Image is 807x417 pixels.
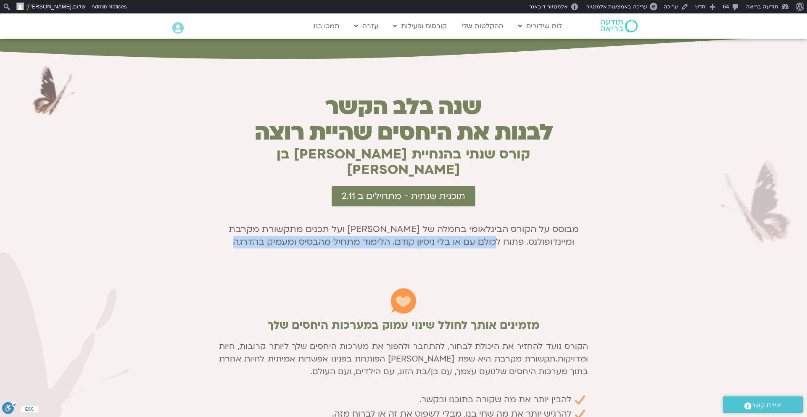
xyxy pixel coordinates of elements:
span: להבין יותר את מה שקורה בתוכנו ובקשר. [419,393,574,407]
a: יצירת קשר [723,396,803,413]
a: תוכנית שנתית - מתחילים ב 2.11 [332,186,475,206]
a: ההקלטות שלי [457,18,508,34]
img: תודעה בריאה [601,20,638,32]
span: עם עצמך, עם בן/בת הזוג, עם הילדים, ועם העולם. [310,366,491,377]
span: [PERSON_NAME] [26,3,71,10]
span: הקורס נועד להחזיר את היכולת לבחור, להתחבר ולהפוך את מערכות היחסים שלך ליותר קרובות, חיות ומדויקות. [219,341,588,364]
span: תוכנית שנתית - מתחילים ב 2.11 [342,191,465,201]
h2: שנה בלב הקשר לבנות את היחסים שהיית רוצה [219,94,588,145]
h2: קורס שנתי בהנחיית [PERSON_NAME] בן [PERSON_NAME] [219,147,588,178]
h2: מזמינים אותך לחולל שינוי עמוק במערכות היחסים שלך [219,319,588,332]
span: תקשורת מקרבת היא שפת [PERSON_NAME] הפותחת בפנינו אפשרות אמיתית לחיות אחרת בתוך מערכות היחסים שלנו [219,354,588,377]
a: לוח שידורים [514,18,566,34]
a: קורסים ופעילות [389,18,451,34]
span: עריכה באמצעות אלמנטור [586,3,647,10]
a: עזרה [350,18,382,34]
a: תמכו בנו [309,18,344,34]
span: יצירת קשר [752,400,782,411]
div: מבוסס על הקורס הבינלאומי בחמלה של [PERSON_NAME] ועל תכנים מתקשורת מקרבת ומיינדופולנס. פתוח לכולם ... [219,223,588,248]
